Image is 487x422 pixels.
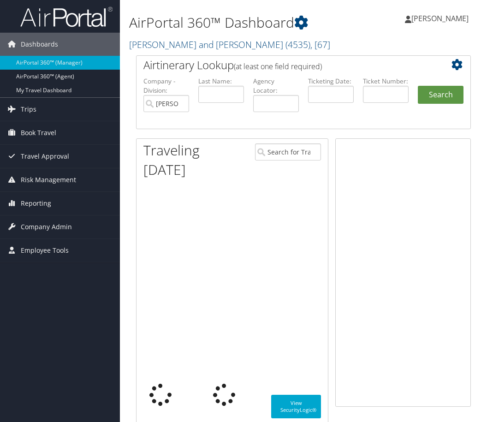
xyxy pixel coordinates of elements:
span: , [ 67 ] [310,38,330,51]
span: Company Admin [21,215,72,238]
span: Dashboards [21,33,58,56]
span: Employee Tools [21,239,69,262]
span: Trips [21,98,36,121]
label: Last Name: [198,77,244,86]
a: [PERSON_NAME] [405,5,478,32]
span: Book Travel [21,121,56,144]
img: airportal-logo.png [20,6,113,28]
span: Travel Approval [21,145,69,168]
span: (at least one field required) [234,61,322,71]
label: Ticket Number: [363,77,409,86]
label: Company - Division: [143,77,189,95]
a: View SecurityLogic® [271,395,321,418]
h2: Airtinerary Lookup [143,57,436,73]
span: Reporting [21,192,51,215]
a: [PERSON_NAME] and [PERSON_NAME] [129,38,330,51]
button: Search [418,86,463,104]
span: ( 4535 ) [285,38,310,51]
input: Search for Traveler [255,143,321,160]
h1: AirPortal 360™ Dashboard [129,13,362,32]
span: Risk Management [21,168,76,191]
label: Ticketing Date: [308,77,354,86]
label: Agency Locator: [253,77,299,95]
h1: Traveling [DATE] [143,141,241,179]
span: [PERSON_NAME] [411,13,469,24]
